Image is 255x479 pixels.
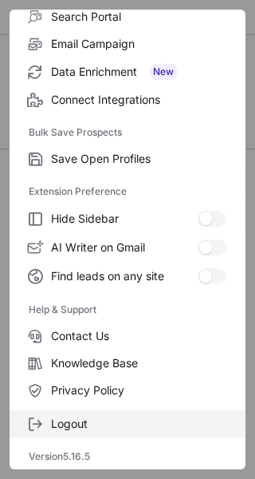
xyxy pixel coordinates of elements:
[150,64,177,80] span: New
[10,86,245,113] label: Connect Integrations
[51,93,226,107] span: Connect Integrations
[51,240,198,255] span: AI Writer on Gmail
[51,383,226,398] span: Privacy Policy
[51,37,226,51] span: Email Campaign
[29,297,226,323] label: Help & Support
[10,323,245,350] label: Contact Us
[51,417,226,431] span: Logout
[10,377,245,404] label: Privacy Policy
[10,350,245,377] label: Knowledge Base
[51,152,226,166] span: Save Open Profiles
[29,120,226,145] label: Bulk Save Prospects
[10,3,245,30] label: Search Portal
[51,212,198,226] span: Hide Sidebar
[51,64,226,80] span: Data Enrichment
[10,204,245,233] label: Hide Sidebar
[10,145,245,172] label: Save Open Profiles
[10,30,245,57] label: Email Campaign
[10,444,245,469] div: Version 5.16.5
[10,410,245,437] label: Logout
[10,262,245,291] label: Find leads on any site
[29,179,226,204] label: Extension Preference
[51,356,226,370] span: Knowledge Base
[10,57,245,86] label: Data Enrichment New
[51,329,226,343] span: Contact Us
[10,233,245,262] label: AI Writer on Gmail
[51,269,198,283] span: Find leads on any site
[51,10,226,24] span: Search Portal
